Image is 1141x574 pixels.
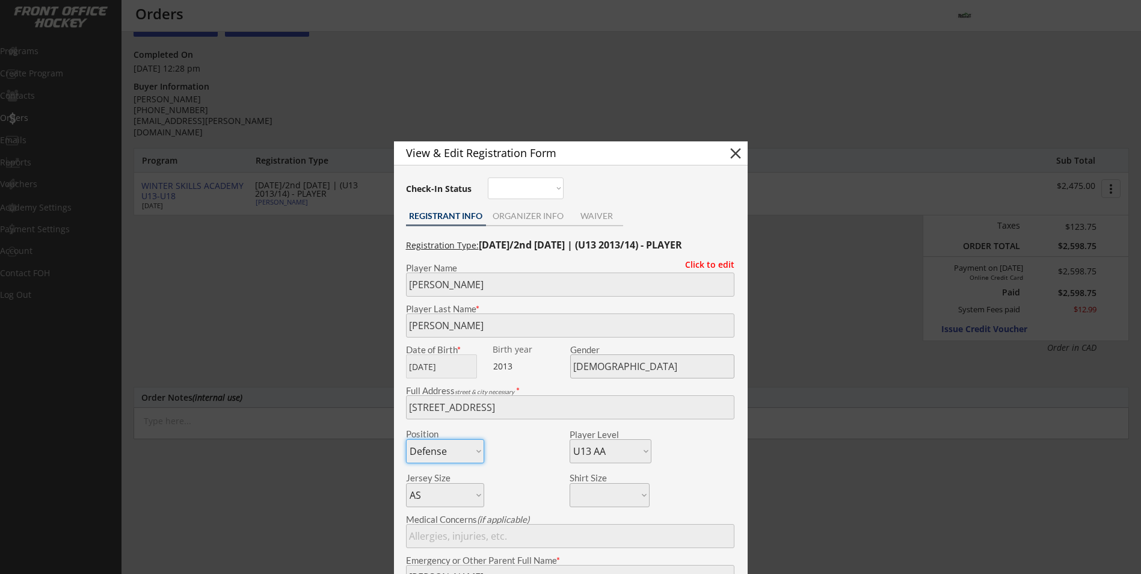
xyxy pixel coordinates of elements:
div: Date of Birth [406,345,484,354]
div: Player Level [570,430,651,439]
div: WAIVER [571,212,623,220]
input: Street, City, Province/State [406,395,734,419]
div: Player Name [406,264,734,273]
button: close [727,144,745,162]
div: Emergency or Other Parent Full Name [406,556,734,565]
div: Check-In Status [406,185,474,193]
div: We are transitioning the system to collect and store date of birth instead of just birth year to ... [493,345,568,354]
div: Jersey Size [406,474,468,483]
strong: [DATE]/2nd [DATE] | (U13 2013/14) - PLAYER [479,238,682,252]
div: 2013 [493,360,568,372]
div: REGISTRANT INFO [406,212,486,220]
em: (if applicable) [477,514,529,525]
div: Click to edit [676,261,734,269]
div: ORGANIZER INFO [486,212,571,220]
div: Player Last Name [406,304,734,313]
div: Gender [570,345,734,354]
div: Shirt Size [570,474,632,483]
div: Full Address [406,386,734,395]
u: Registration Type: [406,239,479,251]
div: Position [406,430,468,439]
input: Allergies, injuries, etc. [406,524,734,548]
div: View & Edit Registration Form [406,147,706,158]
div: Birth year [493,345,568,354]
em: street & city necessary [455,388,514,395]
div: Medical Concerns [406,515,734,524]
